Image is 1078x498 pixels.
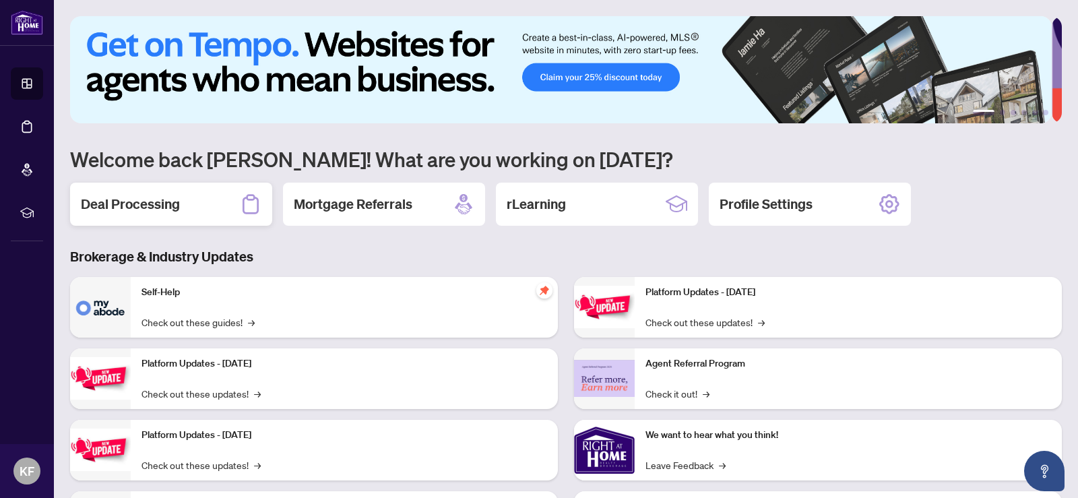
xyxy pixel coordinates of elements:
p: Platform Updates - [DATE] [645,285,1051,300]
h2: Profile Settings [720,195,813,214]
img: logo [11,10,43,35]
button: Open asap [1024,451,1065,491]
button: 5 [1032,110,1038,115]
button: 6 [1043,110,1048,115]
h2: rLearning [507,195,566,214]
img: We want to hear what you think! [574,420,635,480]
button: 2 [1000,110,1005,115]
span: → [703,386,709,401]
span: → [248,315,255,330]
h2: Deal Processing [81,195,180,214]
span: → [758,315,765,330]
p: Platform Updates - [DATE] [141,428,547,443]
span: pushpin [536,282,552,299]
a: Check out these updates!→ [645,315,765,330]
img: Slide 0 [70,16,1052,123]
p: We want to hear what you think! [645,428,1051,443]
span: → [254,458,261,472]
a: Check it out!→ [645,386,709,401]
img: Agent Referral Program [574,360,635,397]
img: Platform Updates - June 23, 2025 [574,286,635,328]
h1: Welcome back [PERSON_NAME]! What are you working on [DATE]? [70,146,1062,172]
img: Self-Help [70,277,131,338]
span: → [719,458,726,472]
a: Check out these updates!→ [141,386,261,401]
img: Platform Updates - September 16, 2025 [70,357,131,400]
a: Check out these guides!→ [141,315,255,330]
h2: Mortgage Referrals [294,195,412,214]
h3: Brokerage & Industry Updates [70,247,1062,266]
button: 1 [973,110,994,115]
span: KF [20,462,34,480]
a: Leave Feedback→ [645,458,726,472]
a: Check out these updates!→ [141,458,261,472]
p: Platform Updates - [DATE] [141,356,547,371]
p: Agent Referral Program [645,356,1051,371]
button: 3 [1011,110,1016,115]
img: Platform Updates - July 21, 2025 [70,429,131,471]
span: → [254,386,261,401]
p: Self-Help [141,285,547,300]
button: 4 [1021,110,1027,115]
